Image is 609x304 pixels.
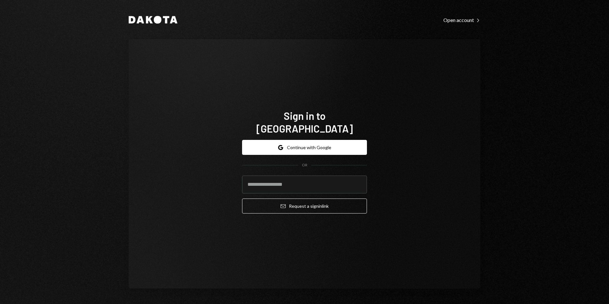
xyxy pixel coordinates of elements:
[242,140,367,155] button: Continue with Google
[302,163,307,168] div: OR
[242,109,367,135] h1: Sign in to [GEOGRAPHIC_DATA]
[242,199,367,214] button: Request a signinlink
[443,16,480,23] a: Open account
[443,17,480,23] div: Open account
